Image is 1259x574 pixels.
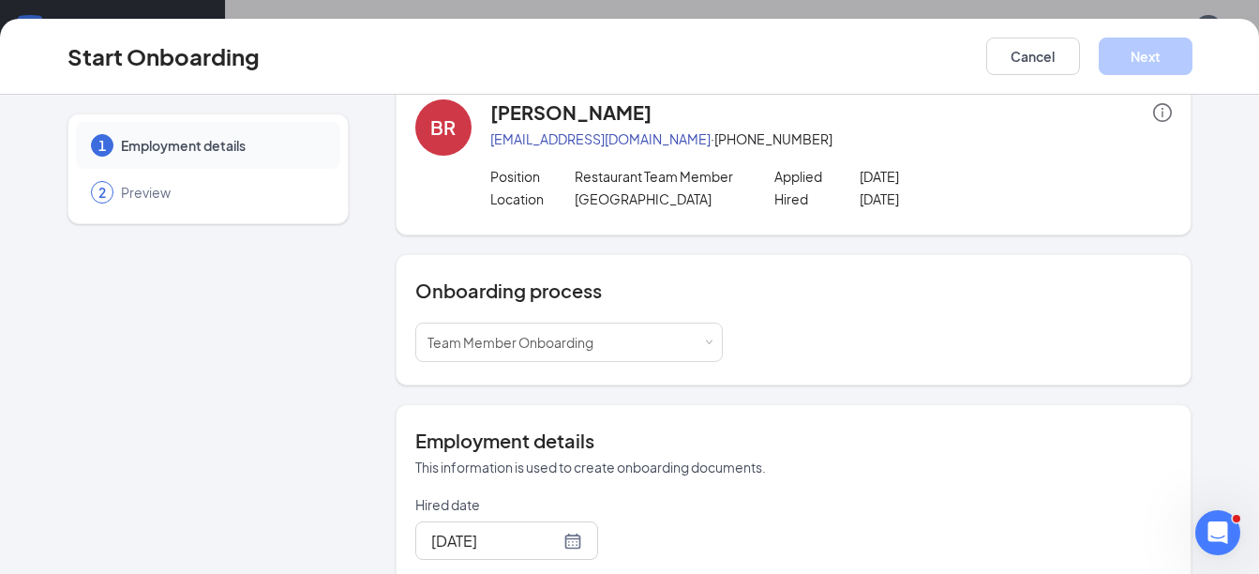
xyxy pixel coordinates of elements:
[490,99,652,126] h4: [PERSON_NAME]
[427,324,607,361] div: [object Object]
[1099,38,1192,75] button: Next
[415,278,1173,304] h4: Onboarding process
[121,183,322,202] span: Preview
[986,38,1080,75] button: Cancel
[427,334,593,351] span: Team Member Onboarding
[860,167,1030,186] p: [DATE]
[98,183,106,202] span: 2
[774,167,860,186] p: Applied
[575,189,745,208] p: [GEOGRAPHIC_DATA]
[431,529,560,552] input: Aug 26, 2025
[430,114,456,141] div: BR
[1195,510,1240,555] iframe: Intercom live chat
[490,167,576,186] p: Position
[490,129,1173,148] p: · [PHONE_NUMBER]
[1153,103,1172,122] span: info-circle
[575,167,745,186] p: Restaurant Team Member
[774,189,860,208] p: Hired
[121,136,322,155] span: Employment details
[860,189,1030,208] p: [DATE]
[415,428,1173,454] h4: Employment details
[98,136,106,155] span: 1
[490,189,576,208] p: Location
[415,458,1173,476] p: This information is used to create onboarding documents.
[67,40,260,72] h3: Start Onboarding
[490,130,711,147] a: [EMAIL_ADDRESS][DOMAIN_NAME]
[415,495,723,514] p: Hired date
